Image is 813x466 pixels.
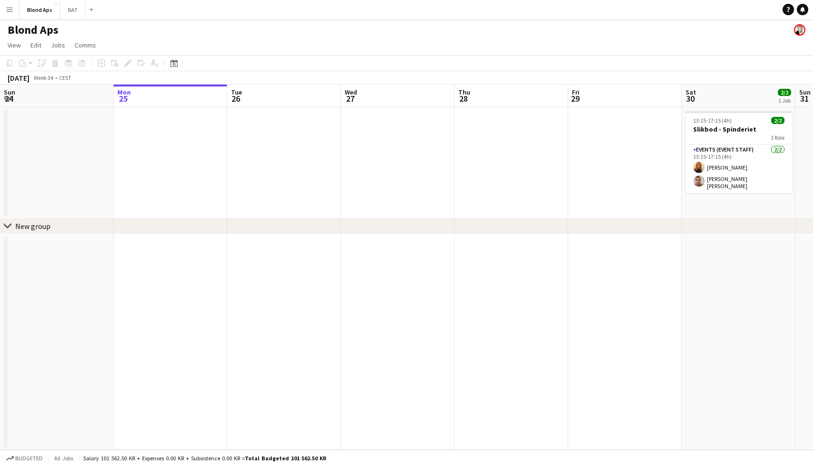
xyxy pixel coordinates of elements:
[8,23,58,37] h1: Blond Aps
[47,39,69,51] a: Jobs
[686,125,792,133] h3: Slikbod - Spinderiet
[794,24,805,36] app-user-avatar: Kersti Bøgebjerg
[771,117,784,124] span: 2/2
[571,93,580,104] span: 29
[798,93,811,104] span: 31
[30,41,41,49] span: Edit
[345,88,357,96] span: Wed
[51,41,65,49] span: Jobs
[116,93,131,104] span: 25
[60,0,86,19] button: BAT
[457,93,470,104] span: 28
[799,88,811,96] span: Sun
[75,41,96,49] span: Comms
[771,134,784,141] span: 1 Role
[4,39,25,51] a: View
[231,88,242,96] span: Tue
[2,93,15,104] span: 24
[59,74,71,81] div: CEST
[686,111,792,193] app-job-card: 13:15-17:15 (4h)2/2Slikbod - Spinderiet1 RoleEvents (Event Staff)2/213:15-17:15 (4h)[PERSON_NAME]...
[684,93,696,104] span: 30
[5,453,44,464] button: Budgeted
[31,74,55,81] span: Week 34
[71,39,100,51] a: Comms
[778,89,791,96] span: 2/2
[778,97,791,104] div: 1 Job
[686,88,696,96] span: Sat
[19,0,60,19] button: Blond Aps
[458,88,470,96] span: Thu
[8,73,29,83] div: [DATE]
[343,93,357,104] span: 27
[230,93,242,104] span: 26
[4,88,15,96] span: Sun
[15,455,43,462] span: Budgeted
[8,41,21,49] span: View
[15,221,50,231] div: New group
[27,39,45,51] a: Edit
[52,455,75,462] span: All jobs
[83,455,326,462] div: Salary 101 562.50 KR + Expenses 0.00 KR + Subsistence 0.00 KR =
[686,144,792,193] app-card-role: Events (Event Staff)2/213:15-17:15 (4h)[PERSON_NAME][PERSON_NAME] [PERSON_NAME]
[245,455,326,462] span: Total Budgeted 101 562.50 KR
[693,117,732,124] span: 13:15-17:15 (4h)
[572,88,580,96] span: Fri
[117,88,131,96] span: Mon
